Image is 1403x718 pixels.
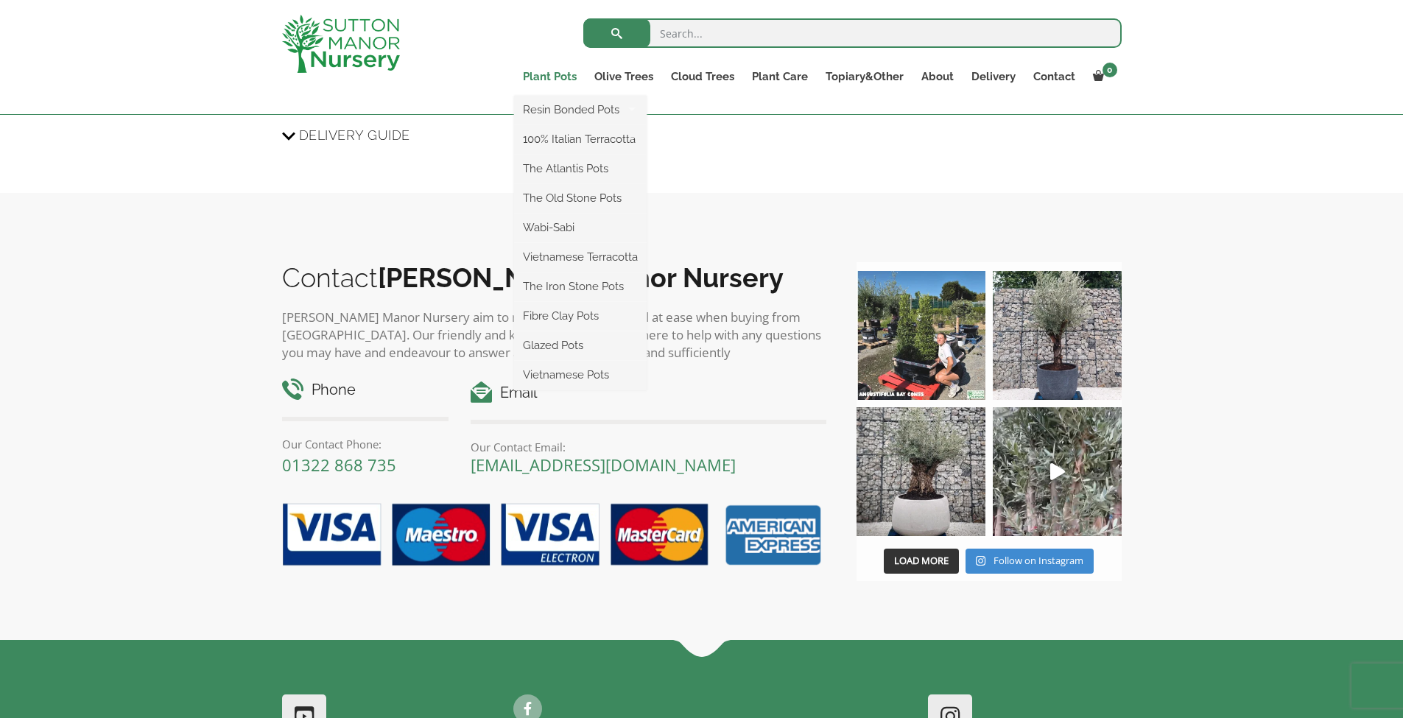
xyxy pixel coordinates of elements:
[514,158,647,180] a: The Atlantis Pots
[271,495,827,576] img: payment-options.png
[586,66,662,87] a: Olive Trees
[966,549,1093,574] a: Instagram Follow on Instagram
[282,435,449,453] p: Our Contact Phone:
[471,381,826,404] h4: Email
[514,334,647,356] a: Glazed Pots
[913,66,963,87] a: About
[1024,66,1084,87] a: Contact
[1084,66,1122,87] a: 0
[514,364,647,386] a: Vietnamese Pots
[378,262,784,293] b: [PERSON_NAME] Manor Nursery
[994,554,1083,567] span: Follow on Instagram
[1103,63,1117,77] span: 0
[514,246,647,268] a: Vietnamese Terracotta
[817,66,913,87] a: Topiary&Other
[514,217,647,239] a: Wabi-Sabi
[282,309,827,362] p: [PERSON_NAME] Manor Nursery aim to make all customers feel at ease when buying from [GEOGRAPHIC_D...
[514,187,647,209] a: The Old Stone Pots
[471,438,826,456] p: Our Contact Email:
[662,66,743,87] a: Cloud Trees
[514,66,586,87] a: Plant Pots
[514,305,647,327] a: Fibre Clay Pots
[514,128,647,150] a: 100% Italian Terracotta
[583,18,1122,48] input: Search...
[282,454,396,476] a: 01322 868 735
[282,15,400,73] img: logo
[471,454,736,476] a: [EMAIL_ADDRESS][DOMAIN_NAME]
[282,379,449,401] h4: Phone
[993,407,1122,536] img: New arrivals Monday morning of beautiful olive trees 🤩🤩 The weather is beautiful this summer, gre...
[514,99,647,121] a: Resin Bonded Pots
[857,271,985,400] img: Our elegant & picturesque Angustifolia Cones are an exquisite addition to your Bay Tree collectio...
[514,275,647,298] a: The Iron Stone Pots
[894,554,949,567] span: Load More
[963,66,1024,87] a: Delivery
[1050,463,1065,480] svg: Play
[743,66,817,87] a: Plant Care
[282,262,827,293] h2: Contact
[299,122,410,149] span: Delivery Guide
[857,407,985,536] img: Check out this beauty we potted at our nursery today ❤️‍🔥 A huge, ancient gnarled Olive tree plan...
[976,555,985,566] svg: Instagram
[993,271,1122,400] img: A beautiful multi-stem Spanish Olive tree potted in our luxurious fibre clay pots 😍😍
[884,549,959,574] button: Load More
[993,407,1122,536] a: Play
